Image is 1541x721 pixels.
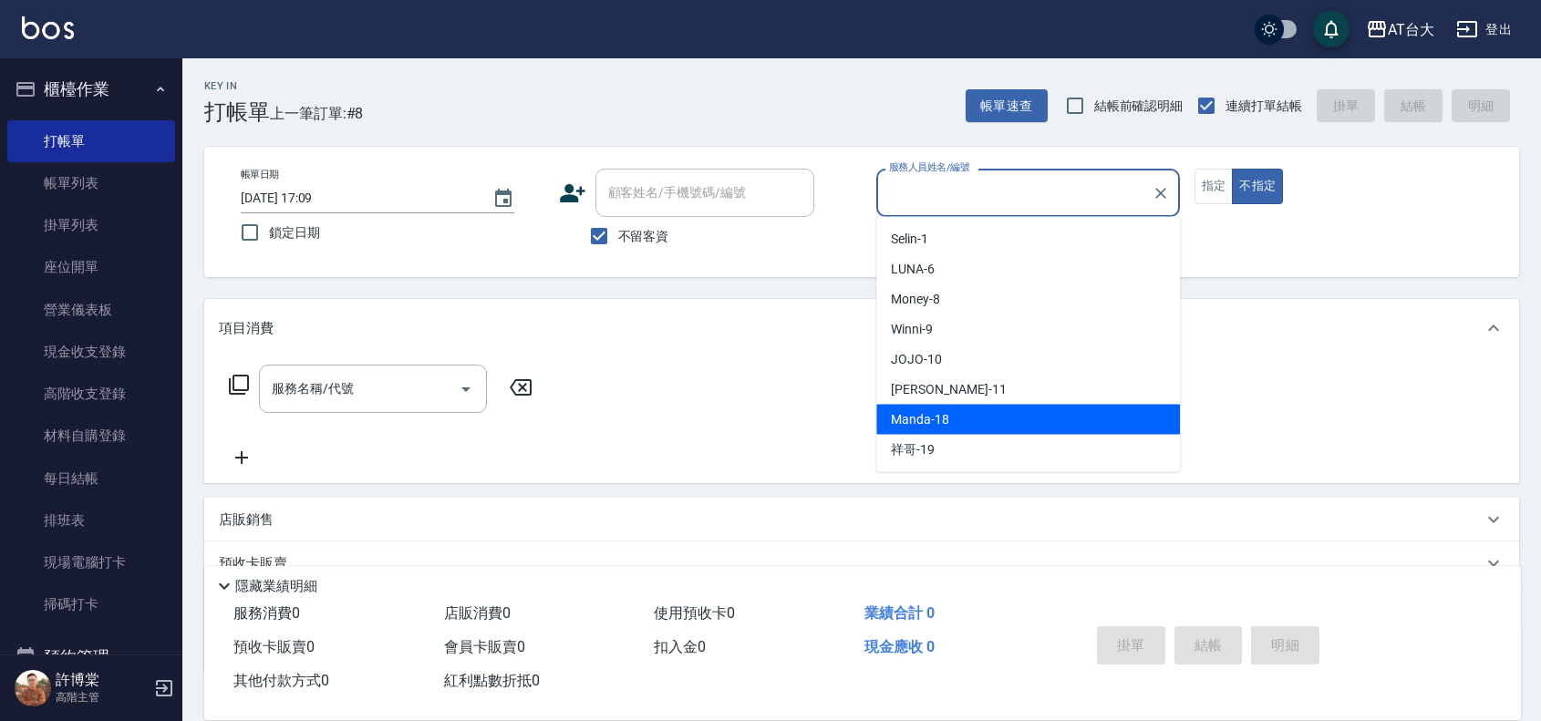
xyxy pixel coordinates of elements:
span: 店販消費 0 [444,604,511,622]
span: 預收卡販賣 0 [233,638,315,655]
button: Choose date, selected date is 2025-09-17 [481,177,525,221]
h5: 許博棠 [56,671,149,689]
div: 店販銷售 [204,498,1519,541]
button: Open [451,375,481,404]
a: 現金收支登錄 [7,331,175,373]
div: 項目消費 [204,299,1519,357]
p: 店販銷售 [219,510,274,530]
a: 高階收支登錄 [7,373,175,415]
span: [PERSON_NAME] -11 [891,380,1006,399]
span: 紅利點數折抵 0 [444,672,540,689]
span: Winni -9 [891,320,933,339]
span: 其他付款方式 0 [233,672,329,689]
input: YYYY/MM/DD hh:mm [241,183,474,213]
button: Clear [1148,180,1174,206]
label: 服務人員姓名/編號 [889,160,969,174]
p: 項目消費 [219,319,274,338]
span: Selin -1 [891,230,928,249]
a: 打帳單 [7,120,175,162]
a: 座位開單 [7,246,175,288]
span: Manda -18 [891,410,949,429]
span: 現金應收 0 [864,638,935,655]
span: 使用預收卡 0 [654,604,735,622]
span: 不留客資 [618,227,669,246]
button: 不指定 [1232,169,1283,204]
p: 隱藏業績明細 [235,577,317,596]
a: 材料自購登錄 [7,415,175,457]
span: 服務消費 0 [233,604,300,622]
span: 上一筆訂單:#8 [270,102,364,125]
span: 祥哥 -19 [891,440,935,459]
label: 帳單日期 [241,168,279,181]
button: 櫃檯作業 [7,66,175,113]
div: AT台大 [1388,18,1434,41]
button: 帳單速查 [966,89,1048,123]
a: 排班表 [7,500,175,541]
span: 連續打單結帳 [1226,97,1302,116]
img: Logo [22,16,74,39]
span: JOJO -10 [891,350,942,369]
span: 扣入金 0 [654,638,706,655]
button: 預約管理 [7,633,175,681]
a: 營業儀表板 [7,289,175,331]
button: 登出 [1449,13,1519,46]
a: 現場電腦打卡 [7,541,175,583]
img: Person [15,670,51,706]
span: 業績合計 0 [864,604,935,622]
div: 預收卡販賣 [204,541,1519,585]
span: 鎖定日期 [269,223,320,242]
button: 指定 [1195,169,1234,204]
p: 高階主管 [56,689,149,706]
h3: 打帳單 [204,99,270,125]
a: 帳單列表 [7,162,175,204]
button: save [1313,11,1350,47]
span: LUNA -6 [891,260,935,279]
span: 會員卡販賣 0 [444,638,525,655]
span: 結帳前確認明細 [1094,97,1184,116]
a: 掃碼打卡 [7,583,175,625]
a: 每日結帳 [7,458,175,500]
button: AT台大 [1359,11,1442,48]
p: 預收卡販賣 [219,554,287,573]
span: Money -8 [891,290,940,309]
a: 掛單列表 [7,204,175,246]
h2: Key In [204,80,270,92]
